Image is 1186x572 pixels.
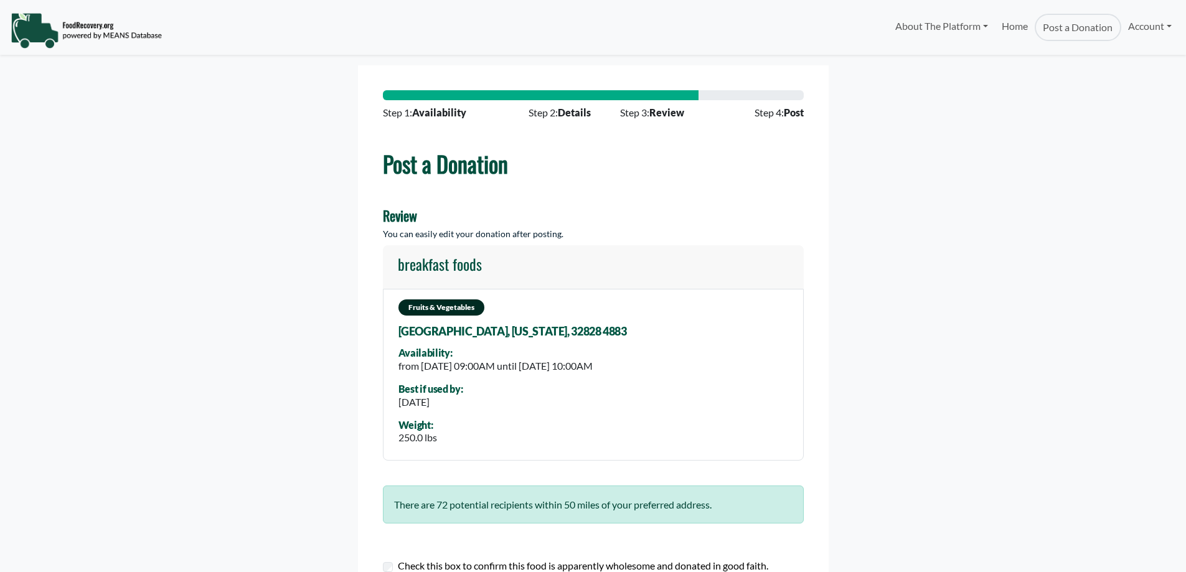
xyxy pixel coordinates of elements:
div: There are 72 potential recipients within 50 miles of your preferred address. [383,485,804,523]
div: from [DATE] 09:00AM until [DATE] 10:00AM [398,359,593,373]
span: Step 1: [383,105,466,120]
span: [GEOGRAPHIC_DATA], [US_STATE], 32828 4883 [398,326,627,338]
strong: Review [649,106,684,118]
h4: breakfast foods [398,255,482,273]
a: Post a Donation [1035,14,1121,41]
div: Best if used by: [398,383,463,395]
strong: Details [558,106,591,118]
span: Step 4: [755,105,804,120]
div: Weight: [398,420,437,431]
h1: Post a Donation [383,150,804,177]
div: 250.0 lbs [398,430,437,445]
a: Home [995,14,1035,41]
a: Account [1121,14,1179,39]
a: About The Platform [888,14,994,39]
span: Fruits & Vegetables [398,299,484,316]
div: [DATE] [398,395,463,410]
h5: You can easily edit your donation after posting. [383,229,804,240]
strong: Post [784,106,804,118]
h4: Review [383,207,804,223]
span: Step 3: [620,105,725,120]
img: NavigationLogo_FoodRecovery-91c16205cd0af1ed486a0f1a7774a6544ea792ac00100771e7dd3ec7c0e58e41.png [11,12,162,49]
span: Step 2: [529,105,591,120]
strong: Availability [412,106,466,118]
div: Availability: [398,347,593,359]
